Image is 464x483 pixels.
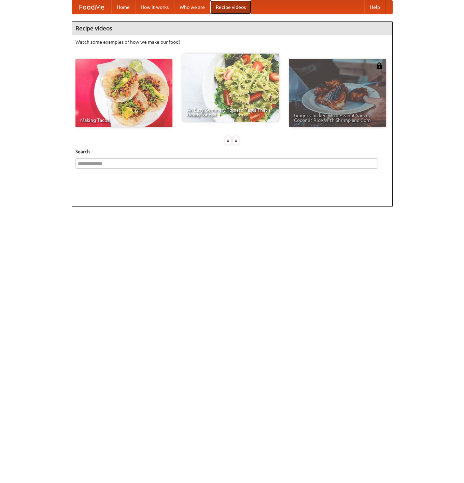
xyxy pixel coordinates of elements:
a: Recipe videos [210,0,251,14]
div: » [233,136,239,145]
p: Watch some examples of how we make our food! [75,39,389,45]
a: An Easy, Summery Tomato Pasta That's Ready for Fall [182,54,279,122]
img: 483408.png [376,62,383,69]
a: Who we are [174,0,210,14]
h5: Search [75,148,389,155]
h4: Recipe videos [72,22,392,35]
a: Home [111,0,135,14]
span: An Easy, Summery Tomato Pasta That's Ready for Fall [187,108,275,117]
div: « [225,136,231,145]
a: Help [364,0,385,14]
a: Making Tacos [75,59,172,127]
a: How it works [135,0,174,14]
a: FoodMe [72,0,111,14]
span: Making Tacos [80,118,168,123]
